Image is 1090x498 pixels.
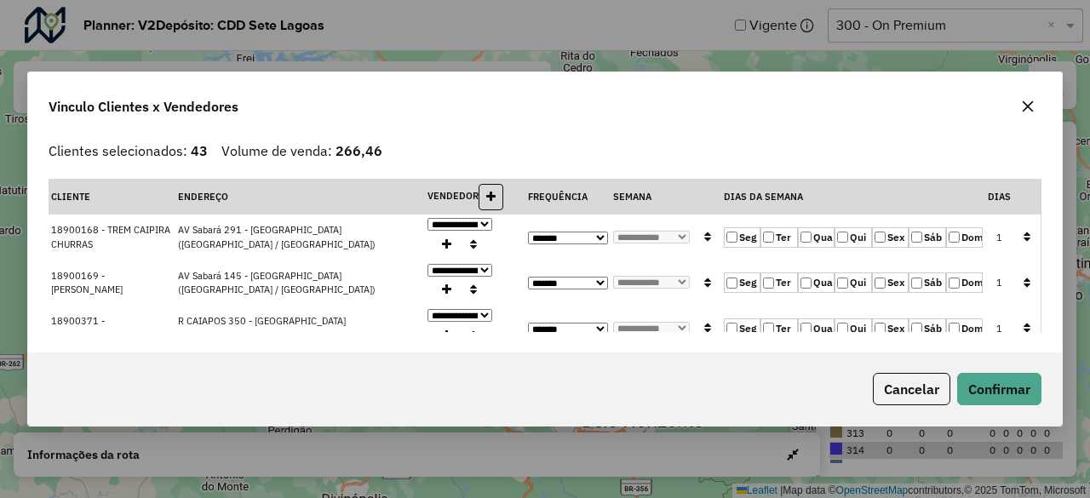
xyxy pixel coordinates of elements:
[985,180,1013,215] th: Dias
[724,318,760,339] label: Seg
[946,318,983,339] label: Dom
[49,180,175,215] th: Cliente
[178,224,376,250] span: AV Sabará 291 - [GEOGRAPHIC_DATA] ([GEOGRAPHIC_DATA] / [GEOGRAPHIC_DATA])
[178,270,376,296] span: AV Sabará 145 - [GEOGRAPHIC_DATA] ([GEOGRAPHIC_DATA] / [GEOGRAPHIC_DATA])
[336,142,382,159] strong: 266,46
[697,224,719,250] button: Replicar para todos os clientes de primeiro nível
[51,315,123,341] span: 18900371 - [PERSON_NAME]
[798,227,835,248] label: Qua
[1016,270,1038,296] button: Replicar para todos os clientes de primeiro nível
[760,272,797,293] label: Ter
[611,180,721,215] th: Semana
[985,306,1013,352] td: 1
[697,315,719,341] button: Replicar para todos os clientes de primeiro nível
[909,227,945,248] label: Sáb
[51,270,123,296] span: 18900169 - [PERSON_NAME]
[462,323,485,349] button: Replicar vendedor para todos os clientes de primeiro nível
[835,272,871,293] label: Qui
[479,184,503,210] button: Adicionar novo vendedor
[835,227,871,248] label: Qui
[462,277,485,303] button: Replicar vendedor para todos os clientes de primeiro nível
[191,142,208,159] strong: 43
[724,227,760,248] label: Seg
[957,373,1041,405] button: Confirmar
[425,180,525,215] th: Vendedor
[835,318,871,339] label: Qui
[49,96,238,117] span: Vinculo Clientes x Vendedores
[985,215,1013,260] td: 1
[525,180,611,215] th: Frequência
[798,318,835,339] label: Qua
[946,227,983,248] label: Dom
[178,315,376,341] span: R CAIAPOS 350 - [GEOGRAPHIC_DATA] ([GEOGRAPHIC_DATA] / [GEOGRAPHIC_DATA])
[221,140,382,161] div: Volume de venda:
[872,272,909,293] label: Sex
[873,373,950,405] button: Cancelar
[51,224,170,250] span: 18900168 - TREM CAIPIRA CHURRAS
[985,260,1013,306] td: 1
[175,180,425,215] th: Endereço
[946,272,983,293] label: Dom
[760,318,797,339] label: Ter
[697,270,719,296] button: Replicar para todos os clientes de primeiro nível
[1016,224,1038,250] button: Replicar para todos os clientes de primeiro nível
[909,318,945,339] label: Sáb
[49,140,208,161] div: Clientes selecionados:
[760,227,797,248] label: Ter
[462,232,485,258] button: Replicar vendedor para todos os clientes de primeiro nível
[798,272,835,293] label: Qua
[872,227,909,248] label: Sex
[909,272,945,293] label: Sáb
[1016,315,1038,341] button: Replicar para todos os clientes de primeiro nível
[724,272,760,293] label: Seg
[721,180,985,215] th: Dias da semana
[872,318,909,339] label: Sex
